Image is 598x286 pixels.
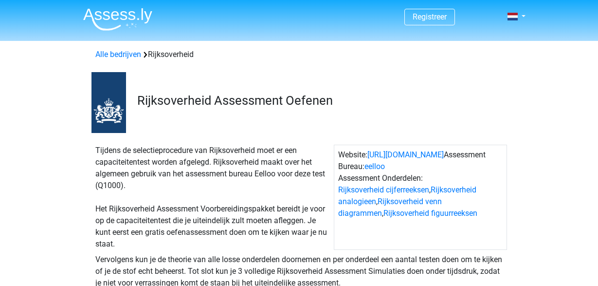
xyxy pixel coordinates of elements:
[338,185,429,194] a: Rijksoverheid cijferreeksen
[91,49,507,60] div: Rijksoverheid
[364,162,385,171] a: eelloo
[334,145,507,250] div: Website: Assessment Bureau: Assessment Onderdelen: , , ,
[83,8,152,31] img: Assessly
[413,12,447,21] a: Registreer
[137,93,500,108] h3: Rijksoverheid Assessment Oefenen
[367,150,444,159] a: [URL][DOMAIN_NAME]
[338,185,476,206] a: Rijksoverheid analogieen
[383,209,477,218] a: Rijksoverheid figuurreeksen
[95,50,141,59] a: Alle bedrijven
[338,197,442,218] a: Rijksoverheid venn diagrammen
[91,145,334,250] div: Tijdens de selectieprocedure van Rijksoverheid moet er een capaciteitentest worden afgelegd. Rijk...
